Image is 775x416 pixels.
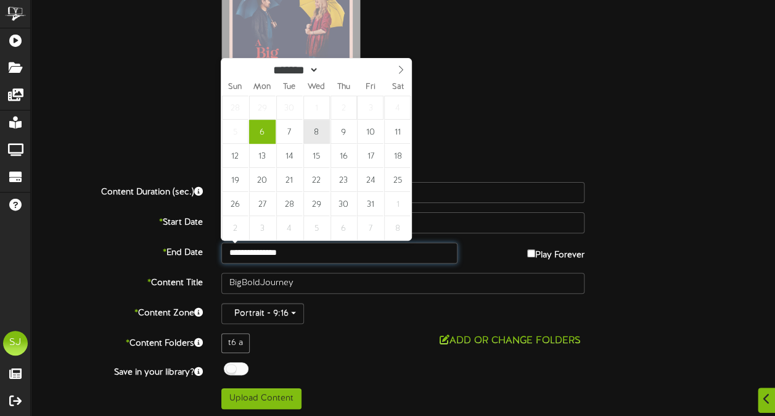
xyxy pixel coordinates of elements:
span: Wed [303,83,330,91]
span: October 15, 2025 [303,144,330,168]
span: October 19, 2025 [222,168,248,192]
span: Thu [330,83,357,91]
label: Start Date [22,212,212,229]
span: October 1, 2025 [303,96,330,120]
span: October 17, 2025 [357,144,383,168]
span: Tue [276,83,303,91]
span: September 30, 2025 [276,96,303,120]
span: October 5, 2025 [222,120,248,144]
span: October 12, 2025 [222,144,248,168]
span: September 28, 2025 [222,96,248,120]
span: November 6, 2025 [330,216,357,240]
span: Mon [248,83,276,91]
span: November 3, 2025 [249,216,276,240]
input: Title of this Content [221,273,584,294]
span: October 20, 2025 [249,168,276,192]
span: October 9, 2025 [330,120,357,144]
span: October 21, 2025 [276,168,303,192]
button: Portrait - 9:16 [221,303,304,324]
input: Year [319,64,363,77]
label: Content Zone [22,303,212,320]
label: End Date [22,243,212,259]
span: September 29, 2025 [249,96,276,120]
span: October 22, 2025 [303,168,330,192]
span: October 25, 2025 [384,168,411,192]
span: October 11, 2025 [384,120,411,144]
span: November 7, 2025 [357,216,383,240]
span: October 7, 2025 [276,120,303,144]
span: October 27, 2025 [249,192,276,216]
span: October 2, 2025 [330,96,357,120]
div: t6 a [221,333,250,353]
span: October 30, 2025 [330,192,357,216]
label: Content Duration (sec.) [22,182,212,199]
span: October 8, 2025 [303,120,330,144]
span: October 26, 2025 [222,192,248,216]
span: October 31, 2025 [357,192,383,216]
label: Content Title [22,273,212,289]
label: Play Forever [527,243,584,262]
input: Play Forever [527,249,535,257]
span: October 6, 2025 [249,120,276,144]
span: October 16, 2025 [330,144,357,168]
button: Upload Content [221,388,301,409]
span: Fri [357,83,384,91]
label: Save in your library? [22,362,212,379]
span: November 8, 2025 [384,216,411,240]
span: October 23, 2025 [330,168,357,192]
span: October 3, 2025 [357,96,383,120]
span: November 4, 2025 [276,216,303,240]
span: November 1, 2025 [384,192,411,216]
span: October 14, 2025 [276,144,303,168]
span: October 13, 2025 [249,144,276,168]
label: Content Folders [22,333,212,350]
span: October 28, 2025 [276,192,303,216]
span: November 5, 2025 [303,216,330,240]
span: October 10, 2025 [357,120,383,144]
span: November 2, 2025 [222,216,248,240]
span: October 4, 2025 [384,96,411,120]
a: Download Export Settings Information [217,148,392,157]
div: SJ [3,331,28,356]
span: October 18, 2025 [384,144,411,168]
button: Add or Change Folders [436,333,584,349]
span: Sat [384,83,411,91]
span: Sun [221,83,248,91]
span: October 24, 2025 [357,168,383,192]
span: October 29, 2025 [303,192,330,216]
